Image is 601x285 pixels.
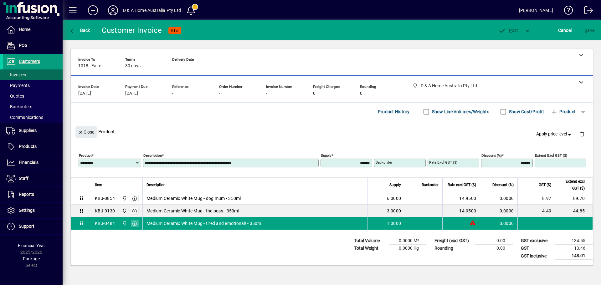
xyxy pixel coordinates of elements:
[351,237,389,245] td: Total Volume
[3,203,63,218] a: Settings
[19,192,34,197] span: Reports
[19,224,34,229] span: Support
[446,208,476,214] div: 14.9500
[63,25,97,36] app-page-header-button: Back
[146,220,262,226] span: Medium Ceramic White Mug - tired and emotional! - 350ml
[517,205,555,217] td: 4.49
[387,195,401,201] span: 6.0000
[69,28,90,33] span: Back
[3,219,63,234] a: Support
[378,107,410,117] span: Product History
[68,25,92,36] button: Back
[78,64,101,69] span: 1018 - Faire
[95,220,115,226] div: KBJ-0484
[446,195,476,201] div: 14.9500
[495,25,521,36] button: Post
[3,38,63,53] a: POS
[480,192,517,205] td: 0.0000
[83,5,103,16] button: Add
[498,28,518,33] span: ost
[102,25,162,35] div: Customer Invoice
[536,131,573,137] span: Apply price level
[95,195,115,201] div: KBJ-0854
[519,5,553,15] div: [PERSON_NAME]
[146,181,166,188] span: Description
[518,245,555,252] td: GST
[6,115,43,120] span: Communications
[78,91,91,96] span: [DATE]
[481,153,502,158] mat-label: Discount (%)
[558,25,572,35] span: Cancel
[3,69,63,80] a: Invoices
[559,178,585,192] span: Extend excl GST ($)
[103,5,123,16] button: Profile
[121,195,128,202] span: D & A Home Australia Pty Ltd
[79,153,92,158] mat-label: Product
[19,176,28,181] span: Staff
[266,91,267,96] span: -
[321,153,331,158] mat-label: Supply
[550,107,576,117] span: Product
[480,217,517,230] td: 0.0000
[3,171,63,186] a: Staff
[121,207,128,214] span: D & A Home Australia Pty Ltd
[75,126,97,138] button: Close
[143,153,162,158] mat-label: Description
[3,139,63,155] a: Products
[3,22,63,38] a: Home
[3,80,63,91] a: Payments
[125,91,138,96] span: [DATE]
[517,192,555,205] td: 8.97
[19,27,30,32] span: Home
[555,245,593,252] td: 13.46
[422,181,439,188] span: Backorder
[19,59,40,64] span: Customers
[431,245,475,252] td: Rounding
[219,91,220,96] span: -
[3,91,63,101] a: Quotes
[555,205,593,217] td: 44.85
[23,256,40,261] span: Package
[389,245,426,252] td: 0.0000 Kg
[125,64,141,69] span: 30 days
[585,28,587,33] span: S
[360,91,362,96] span: 0
[475,245,513,252] td: 0.00
[6,94,24,99] span: Quotes
[518,237,555,245] td: GST exclusive
[583,25,596,36] button: Save
[555,252,593,260] td: 148.01
[78,127,94,137] span: Close
[575,126,590,141] button: Delete
[575,131,590,137] app-page-header-button: Delete
[313,91,316,96] span: 0
[123,5,181,15] div: D & A Home Australia Pty Ltd
[19,128,37,133] span: Suppliers
[535,153,567,158] mat-label: Extend excl GST ($)
[6,83,30,88] span: Payments
[547,106,579,117] button: Product
[3,101,63,112] a: Backorders
[71,120,593,143] div: Product
[3,187,63,202] a: Reports
[555,192,593,205] td: 89.70
[6,72,26,77] span: Invoices
[559,1,573,22] a: Knowledge Base
[172,91,173,96] span: -
[18,243,45,248] span: Financial Year
[539,181,551,188] span: GST ($)
[475,237,513,245] td: 0.00
[3,112,63,123] a: Communications
[389,181,401,188] span: Supply
[431,109,489,115] label: Show Line Volumes/Weights
[351,245,389,252] td: Total Weight
[387,208,401,214] span: 3.0000
[389,237,426,245] td: 0.0000 M³
[492,181,514,188] span: Discount (%)
[146,208,239,214] span: Medium Ceramic White Mug - the boss - 350ml
[376,160,392,165] mat-label: Backorder
[518,252,555,260] td: GST inclusive
[19,43,27,48] span: POS
[172,64,173,69] span: -
[171,28,179,33] span: NEW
